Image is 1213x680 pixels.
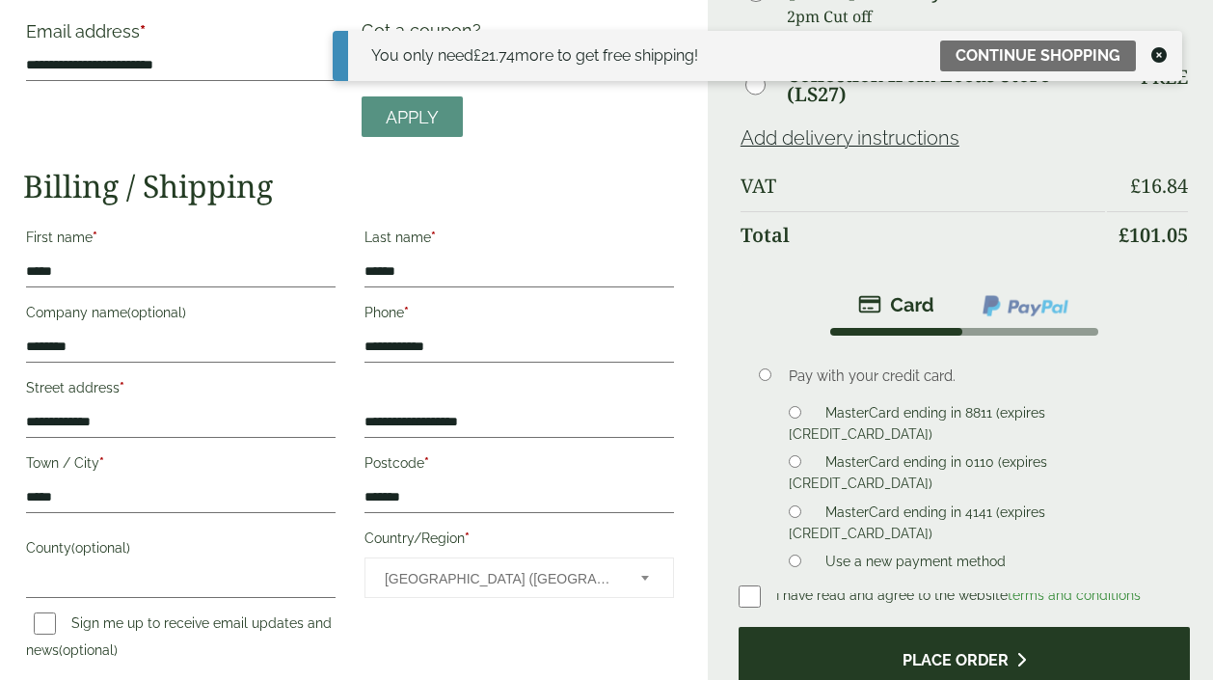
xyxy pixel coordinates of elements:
[1119,222,1129,248] span: £
[1119,222,1188,248] bdi: 101.05
[386,107,439,128] span: Apply
[789,405,1045,448] label: MasterCard ending in 8811 (expires [CREDIT_CARD_DATA])
[71,540,130,556] span: (optional)
[59,642,118,658] span: (optional)
[23,168,677,204] h2: Billing / Shipping
[364,299,674,332] label: Phone
[99,455,104,471] abbr: required
[789,366,1161,387] p: Pay with your credit card.
[362,96,463,138] a: Apply
[364,525,674,558] label: Country/Region
[364,449,674,482] label: Postcode
[120,380,124,395] abbr: required
[26,374,336,407] label: Street address
[362,20,489,50] label: Got a coupon?
[26,615,332,664] label: Sign me up to receive email updates and news
[26,449,336,482] label: Town / City
[404,305,409,320] abbr: required
[787,2,1105,31] p: 2pm Cut off
[127,305,186,320] span: (optional)
[473,46,515,65] span: 21.74
[741,126,959,150] a: Add delivery instructions
[473,46,481,65] span: £
[940,41,1136,71] a: Continue shopping
[26,299,336,332] label: Company name
[26,224,336,257] label: First name
[26,23,336,50] label: Email address
[741,163,1105,209] th: VAT
[431,230,436,245] abbr: required
[981,293,1070,318] img: ppcp-gateway.png
[1130,173,1188,199] bdi: 16.84
[789,454,1047,497] label: MasterCard ending in 0110 (expires [CREDIT_CARD_DATA])
[789,504,1045,547] label: MasterCard ending in 4141 (expires [CREDIT_CARD_DATA])
[424,455,429,471] abbr: required
[93,230,97,245] abbr: required
[741,211,1105,258] th: Total
[465,530,470,546] abbr: required
[371,44,698,68] div: You only need more to get free shipping!
[26,534,336,567] label: County
[364,558,674,598] span: Country/Region
[34,612,56,635] input: Sign me up to receive email updates and news(optional)
[364,224,674,257] label: Last name
[787,66,1105,104] label: Collection from Leeds Store (LS27)
[818,554,1013,575] label: Use a new payment method
[140,21,146,41] abbr: required
[858,293,934,316] img: stripe.png
[1130,173,1141,199] span: £
[385,558,615,599] span: United Kingdom (UK)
